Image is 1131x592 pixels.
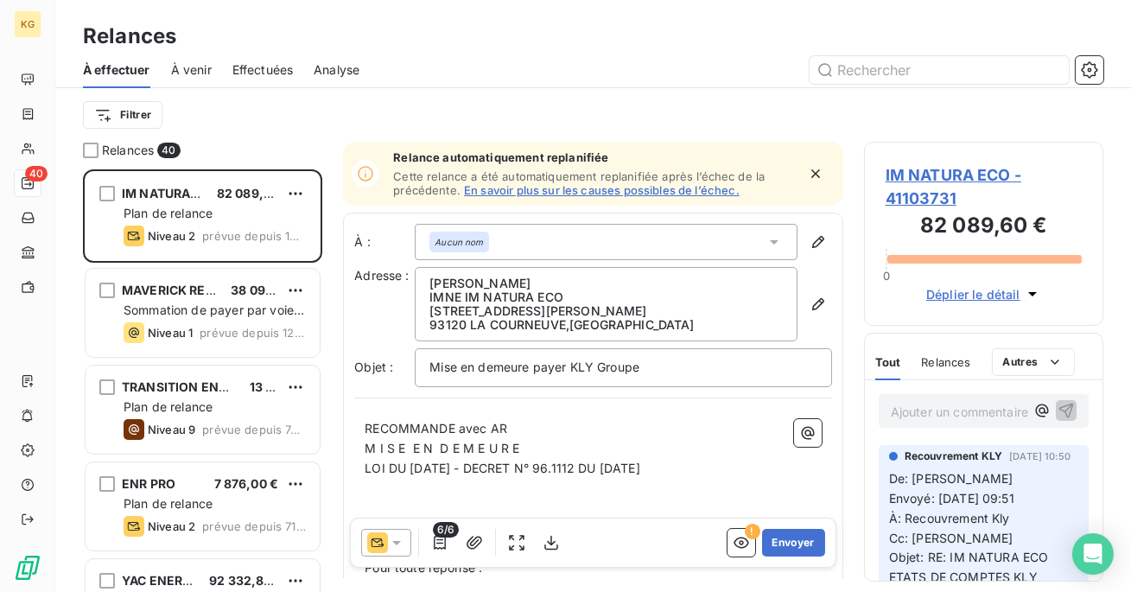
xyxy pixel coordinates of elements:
[883,269,890,283] span: 0
[365,421,507,436] span: RECOMMANDE avec AR
[889,491,1014,506] span: Envoyé: [DATE] 09:51
[217,186,291,201] span: 82 089,60 €
[83,61,150,79] span: À effectuer
[393,150,797,164] span: Relance automatiquement replanifiée
[83,101,162,129] button: Filtrer
[231,283,305,297] span: 38 099,63 €
[14,554,41,582] img: Logo LeanPay
[992,348,1076,376] button: Autres
[354,360,393,374] span: Objet :
[429,277,783,290] p: [PERSON_NAME]
[921,284,1046,304] button: Déplier le détail
[122,573,201,588] span: YAC ENERGY
[122,186,219,201] span: IM NATURA ECO
[435,236,483,248] em: Aucun nom
[354,268,409,283] span: Adresse :
[83,169,322,592] div: grid
[886,210,1082,245] h3: 82 089,60 €
[905,449,1002,464] span: Recouvrement KLY
[171,61,212,79] span: À venir
[433,522,459,538] span: 6/6
[354,233,415,251] label: À :
[124,399,213,414] span: Plan de relance
[148,519,195,533] span: Niveau 2
[886,163,1082,210] span: IM NATURA ECO - 41103731
[1072,533,1114,575] div: Open Intercom Messenger
[214,476,279,491] span: 7 876,00 €
[429,318,783,332] p: 93120 LA COURNEUVE , [GEOGRAPHIC_DATA]
[202,519,306,533] span: prévue depuis 719 jours
[250,379,321,394] span: 13 226,68 €
[393,169,765,197] span: Cette relance a été automatiquement replanifiée après l’échec de la précédente.
[202,229,306,243] span: prévue depuis 1885 jours
[1009,451,1071,462] span: [DATE] 10:50
[314,61,359,79] span: Analyse
[889,511,1010,525] span: À: Recouvrement Kly
[810,56,1069,84] input: Rechercher
[921,355,970,369] span: Relances
[762,529,825,557] button: Envoyer
[148,423,195,436] span: Niveau 9
[875,355,901,369] span: Tout
[122,379,408,394] span: TRANSITION ENERGETIQUE CONFORT HABITAT
[365,461,639,475] span: LOI DU [DATE] - DECRET N° 96.1112 DU [DATE]
[429,360,639,374] span: Mise en demeure payer KLY Groupe
[889,471,1013,486] span: De: [PERSON_NAME]
[429,290,783,304] p: IMNE IM NATURA ECO
[124,206,213,220] span: Plan de relance
[83,21,176,52] h3: Relances
[14,10,41,38] div: KG
[14,169,41,197] a: 40
[202,423,306,436] span: prévue depuis 741 jours
[926,285,1020,303] span: Déplier le détail
[102,142,154,159] span: Relances
[25,166,48,181] span: 40
[157,143,180,158] span: 40
[889,531,1013,545] span: Cc: [PERSON_NAME]
[122,283,270,297] span: MAVERICK RENOVATION
[148,229,195,243] span: Niveau 2
[148,326,193,340] span: Niveau 1
[124,496,213,511] span: Plan de relance
[200,326,306,340] span: prévue depuis 1238 jours
[365,441,519,455] span: M I S E E N D E M E U R E
[429,304,783,318] p: [STREET_ADDRESS][PERSON_NAME]
[209,573,283,588] span: 92 332,84 €
[232,61,294,79] span: Effectuées
[124,302,304,334] span: Sommation de payer par voie d'huissier
[122,476,175,491] span: ENR PRO
[464,183,740,197] a: En savoir plus sur les causes possibles de l’échec.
